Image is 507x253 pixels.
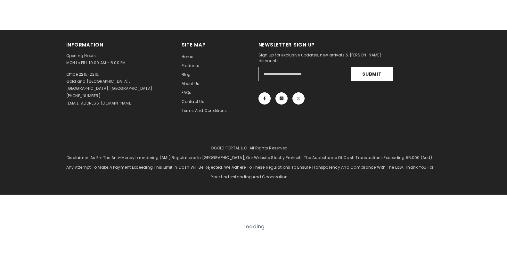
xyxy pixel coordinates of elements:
[182,52,193,61] a: Home
[182,90,192,95] span: FAQs
[182,41,249,48] h2: Site Map
[182,97,204,106] a: Contact us
[182,81,200,86] span: About us
[182,70,191,79] a: Blog
[182,108,227,113] span: Terms and Conditions
[182,72,191,77] span: Blog
[66,41,172,48] h2: Information
[258,52,403,64] p: Sign up for exclusive updates, new arrivals & [PERSON_NAME] discounts
[182,99,204,104] span: Contact us
[66,100,133,107] p: [EMAIL_ADDRESS][DOMAIN_NAME]
[66,92,101,99] p: [PHONE_NUMBER]
[182,63,200,68] span: Products
[182,54,193,59] span: Home
[182,106,227,115] a: Terms and Conditions
[258,41,403,48] h2: Newsletter Sign Up
[182,88,192,97] a: FAQs
[66,143,434,182] p: OGOLD PORTAL LLC. All Rights Reserved. Disclaimer: As per the Anti-Money Laundering (AML) regulat...
[182,61,200,70] a: Products
[182,79,200,88] a: About us
[66,52,172,66] p: Opening Hours: MON to FRI: 10:00 AM - 5:00 PM
[66,71,153,92] p: Office 2215-2216, Gold and [GEOGRAPHIC_DATA], [GEOGRAPHIC_DATA], [GEOGRAPHIC_DATA]
[351,67,393,81] button: Submit
[243,223,269,230] p: Loading...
